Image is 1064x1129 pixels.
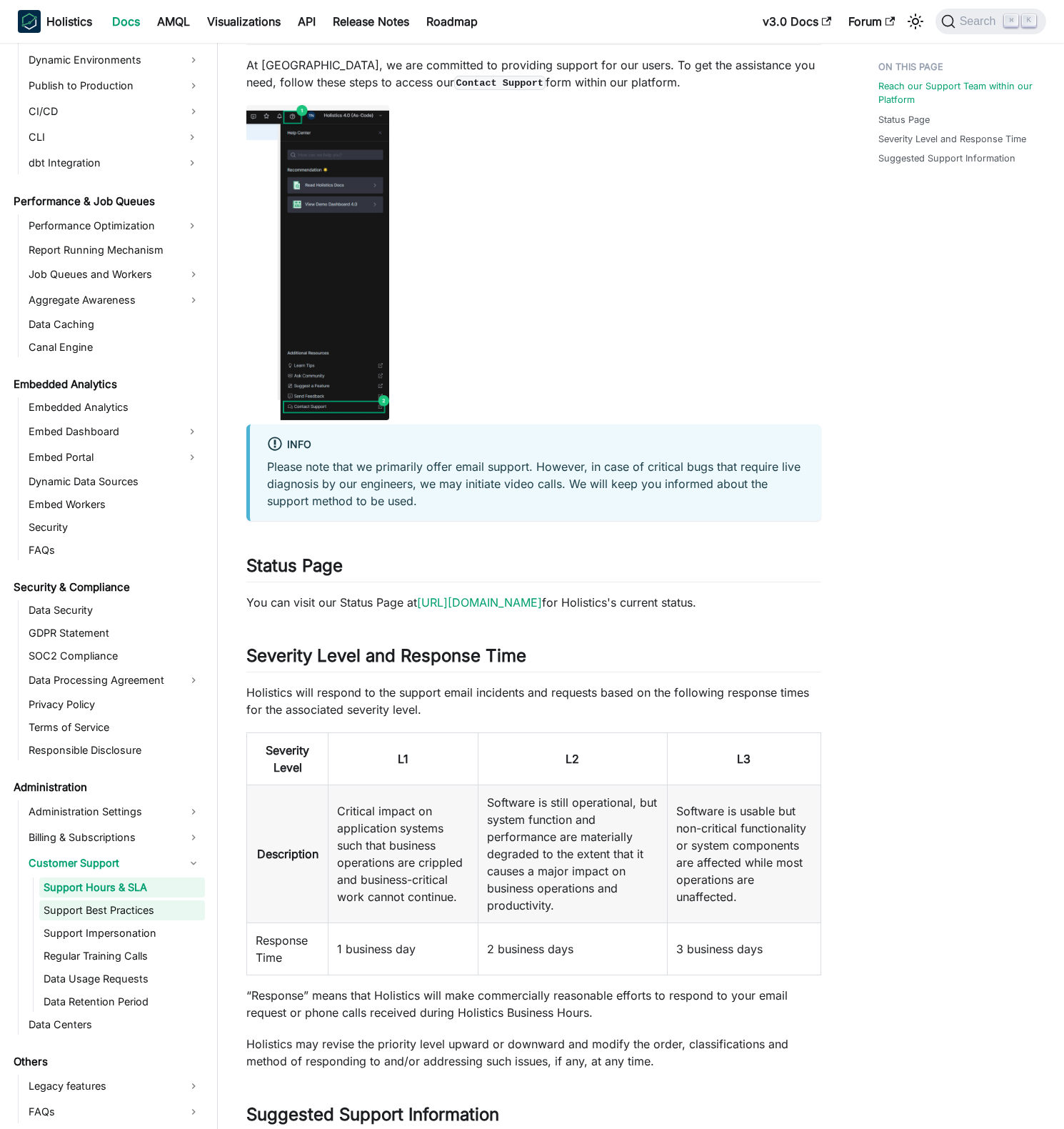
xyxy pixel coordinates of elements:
a: [URL][DOMAIN_NAME] [417,595,542,610]
a: Support Impersonation [39,923,205,943]
a: Data Usage Requests [39,969,205,989]
td: 1 business day [328,922,478,975]
a: Embed Dashboard [24,420,179,443]
a: Embedded Analytics [9,374,205,394]
a: Aggregate Awareness [24,289,205,312]
span: Search [955,15,1005,28]
td: 3 business days [667,922,820,975]
p: At [GEOGRAPHIC_DATA], we are committed to providing support for our users. To get the assistance ... [246,56,821,91]
a: Data Retention Period [39,992,205,1012]
p: Please note that we primarily offer email support. However, in case of critical bugs that require... [267,458,804,509]
button: Switch between dark and light mode (currently light mode) [904,10,927,33]
a: Administration [9,777,205,797]
b: Holistics [46,13,92,30]
p: Holistics will respond to the support email incidents and requests based on the following respons... [246,684,821,718]
a: Embed Portal [24,446,179,469]
a: Administration Settings [24,800,205,823]
a: Dynamic Data Sources [24,472,205,492]
a: Data Processing Agreement [24,669,205,692]
a: dbt Integration [24,151,179,174]
a: Release Notes [324,10,418,33]
button: Expand sidebar category 'dbt Integration' [179,151,205,174]
kbd: ⌘ [1004,14,1018,27]
a: Publish to Production [24,74,205,97]
a: Security [24,517,205,537]
a: GDPR Statement [24,623,205,643]
a: Responsible Disclosure [24,740,205,760]
th: L1 [328,732,478,785]
a: Job Queues and Workers [24,263,205,286]
th: Severity Level [247,732,328,785]
th: L2 [478,732,667,785]
kbd: K [1022,14,1036,27]
th: L3 [667,732,820,785]
a: FAQs [24,1100,205,1123]
td: Critical impact on application systems such that business operations are crippled and business-cr... [328,785,478,922]
button: Expand sidebar category 'CLI' [179,126,205,149]
a: Data Caching [24,314,205,334]
a: v3.0 Docs [754,10,840,33]
th: Description [247,785,328,922]
a: Visualizations [199,10,289,33]
a: Embedded Analytics [24,397,205,417]
a: Embed Workers [24,494,205,514]
a: Severity Level and Response Time [878,132,1026,146]
a: Docs [104,10,149,33]
a: Security & Compliance [9,577,205,597]
a: Others [9,1052,205,1072]
button: Search (Command+K) [935,9,1046,34]
a: CLI [24,126,179,149]
a: Data Centers [24,1015,205,1035]
h2: Severity Level and Response Time [246,645,821,672]
a: Customer Support [24,852,205,875]
a: AMQL [149,10,199,33]
a: API [289,10,324,33]
a: Performance & Job Queues [9,192,205,212]
a: Billing & Subscriptions [24,826,205,849]
p: You can visit our Status Page at for Holistics's current status. [246,594,821,611]
td: Software is still operational, but system function and performance are materially degraded to the... [478,785,667,922]
a: Dynamic Environments [24,49,205,71]
a: Status Page [878,113,930,126]
a: Report Running Mechanism [24,240,205,260]
button: Expand sidebar category 'Performance Optimization' [179,214,205,237]
a: Privacy Policy [24,695,205,715]
button: Expand sidebar category 'Embed Portal' [179,446,205,469]
td: 2 business days [478,922,667,975]
button: Expand sidebar category 'Embed Dashboard' [179,420,205,443]
a: Regular Training Calls [39,946,205,966]
a: Legacy features [24,1075,205,1098]
a: Performance Optimization [24,214,179,237]
div: info [267,436,804,454]
h2: Status Page [246,555,821,582]
a: Data Security [24,600,205,620]
p: “Response” means that Holistics will make commercially reasonable efforts to respond to your emai... [246,987,821,1021]
a: Support Hours & SLA [39,877,205,897]
a: Canal Engine [24,337,205,357]
a: Reach our Support Team within our Platform [878,79,1038,106]
a: FAQs [24,540,205,560]
a: CI/CD [24,100,205,123]
code: Contact Support [454,76,546,90]
p: Holistics may revise the priority level upward or downward and modify the order, classifications ... [246,1035,821,1070]
a: Roadmap [418,10,486,33]
td: Response Time [247,922,328,975]
img: contact-support.png [246,105,389,420]
a: Forum [840,10,903,33]
td: Software is usable but non-critical functionality or system components are affected while most op... [667,785,820,922]
nav: Docs sidebar [4,43,218,1129]
a: SOC2 Compliance [24,646,205,666]
a: Suggested Support Information [878,151,1015,165]
a: Terms of Service [24,717,205,737]
a: HolisticsHolistics [18,10,92,33]
img: Holistics [18,10,41,33]
a: Support Best Practices [39,900,205,920]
